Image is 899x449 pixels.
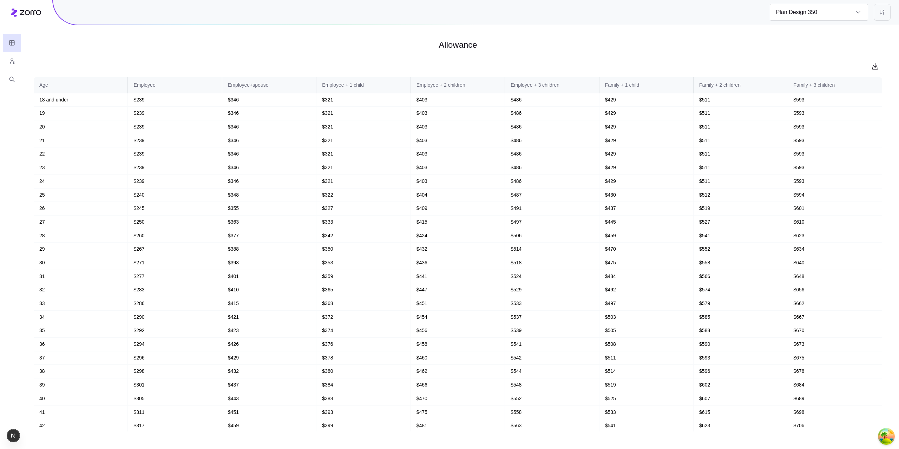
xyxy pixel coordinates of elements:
[34,134,128,148] td: 21
[222,189,316,202] td: $348
[411,107,505,120] td: $403
[34,406,128,420] td: 41
[316,406,411,420] td: $393
[879,429,893,443] button: Open Tanstack query devtools
[599,120,694,134] td: $429
[505,378,599,392] td: $548
[222,243,316,256] td: $388
[599,243,694,256] td: $470
[128,311,222,324] td: $290
[599,311,694,324] td: $503
[416,81,499,89] div: Employee + 2 children
[505,107,599,120] td: $486
[505,93,599,107] td: $486
[316,256,411,270] td: $353
[222,324,316,338] td: $423
[316,161,411,175] td: $321
[788,175,882,189] td: $593
[316,189,411,202] td: $322
[788,93,882,107] td: $593
[222,202,316,216] td: $355
[39,81,122,89] div: Age
[128,392,222,406] td: $305
[505,392,599,406] td: $552
[128,406,222,420] td: $311
[316,229,411,243] td: $342
[599,324,694,338] td: $505
[411,93,505,107] td: $403
[222,256,316,270] td: $393
[411,419,505,433] td: $481
[788,283,882,297] td: $656
[34,351,128,365] td: 37
[694,311,788,324] td: $585
[128,216,222,229] td: $250
[222,406,316,420] td: $451
[599,93,694,107] td: $429
[788,161,882,175] td: $593
[34,256,128,270] td: 30
[34,365,128,378] td: 38
[694,243,788,256] td: $552
[599,256,694,270] td: $475
[316,202,411,216] td: $327
[128,283,222,297] td: $283
[222,270,316,284] td: $401
[128,297,222,311] td: $286
[222,419,316,433] td: $459
[505,311,599,324] td: $537
[599,189,694,202] td: $430
[411,378,505,392] td: $466
[128,120,222,134] td: $239
[34,378,128,392] td: 39
[316,324,411,338] td: $374
[694,120,788,134] td: $511
[316,270,411,284] td: $359
[505,120,599,134] td: $486
[788,256,882,270] td: $640
[34,311,128,324] td: 34
[128,175,222,189] td: $239
[599,270,694,284] td: $484
[599,351,694,365] td: $511
[505,283,599,297] td: $529
[128,378,222,392] td: $301
[694,365,788,378] td: $596
[694,270,788,284] td: $566
[699,81,782,89] div: Family + 2 children
[34,175,128,189] td: 24
[411,120,505,134] td: $403
[222,338,316,351] td: $426
[411,175,505,189] td: $403
[411,392,505,406] td: $470
[505,365,599,378] td: $544
[222,311,316,324] td: $421
[694,216,788,229] td: $527
[794,81,877,89] div: Family + 3 children
[316,338,411,351] td: $376
[128,189,222,202] td: $240
[34,419,128,433] td: 42
[128,243,222,256] td: $267
[411,229,505,243] td: $424
[411,297,505,311] td: $451
[505,338,599,351] td: $541
[788,189,882,202] td: $594
[222,392,316,406] td: $443
[874,4,891,21] button: Settings
[505,243,599,256] td: $514
[128,229,222,243] td: $260
[316,419,411,433] td: $399
[34,324,128,338] td: 35
[128,365,222,378] td: $298
[222,120,316,134] td: $346
[694,351,788,365] td: $593
[788,324,882,338] td: $670
[505,324,599,338] td: $539
[34,189,128,202] td: 25
[788,202,882,216] td: $601
[505,297,599,311] td: $533
[511,81,593,89] div: Employee + 3 children
[599,134,694,148] td: $429
[694,229,788,243] td: $541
